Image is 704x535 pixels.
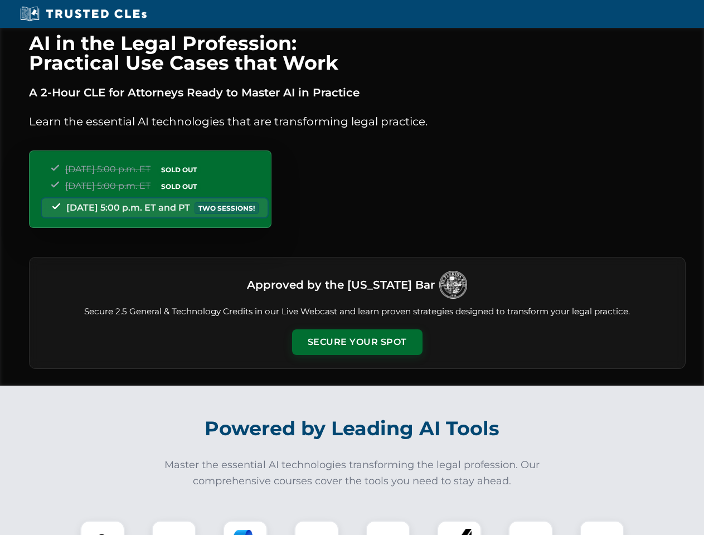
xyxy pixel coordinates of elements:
span: [DATE] 5:00 p.m. ET [65,181,150,191]
p: Master the essential AI technologies transforming the legal profession. Our comprehensive courses... [157,457,547,489]
h2: Powered by Leading AI Tools [43,409,661,448]
h3: Approved by the [US_STATE] Bar [247,275,435,295]
p: A 2-Hour CLE for Attorneys Ready to Master AI in Practice [29,84,686,101]
img: Trusted CLEs [17,6,150,22]
button: Secure Your Spot [292,329,423,355]
img: Logo [439,271,467,299]
span: SOLD OUT [157,181,201,192]
p: Learn the essential AI technologies that are transforming legal practice. [29,113,686,130]
h1: AI in the Legal Profession: Practical Use Cases that Work [29,33,686,72]
span: [DATE] 5:00 p.m. ET [65,164,150,174]
p: Secure 2.5 General & Technology Credits in our Live Webcast and learn proven strategies designed ... [43,305,672,318]
span: SOLD OUT [157,164,201,176]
